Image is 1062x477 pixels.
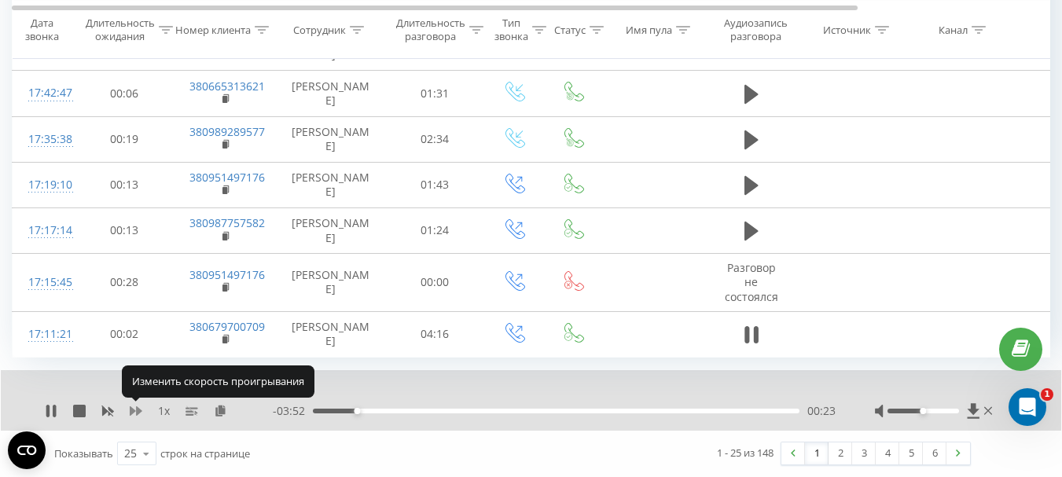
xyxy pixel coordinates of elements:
a: 380665313621 [189,79,265,94]
div: 25 [124,446,137,461]
a: 3 [852,442,876,464]
div: Статус [554,23,586,36]
td: 00:02 [75,311,174,357]
div: Аудиозапись разговора [718,17,794,43]
td: 01:31 [386,71,484,116]
a: 2 [829,442,852,464]
td: 00:19 [75,116,174,162]
div: Accessibility label [354,408,360,414]
span: 1 x [158,403,170,419]
td: [PERSON_NAME] [276,254,386,312]
td: [PERSON_NAME] [276,71,386,116]
div: Дата звонка [13,17,71,43]
div: 17:11:21 [28,319,60,350]
div: 1 - 25 из 148 [717,445,774,460]
div: Канал [939,23,968,36]
td: 00:13 [75,162,174,207]
span: 1 [1041,388,1053,401]
div: 17:35:38 [28,124,60,155]
a: 5 [899,442,923,464]
iframe: Intercom live chat [1009,388,1046,426]
div: Длительность разговора [396,17,465,43]
div: Accessibility label [920,408,926,414]
div: Сотрудник [293,23,346,36]
a: 380951497176 [189,170,265,185]
td: 02:34 [386,116,484,162]
a: 380679700709 [189,319,265,334]
a: 1 [805,442,829,464]
td: [PERSON_NAME] [276,207,386,253]
td: 04:16 [386,311,484,357]
td: 01:24 [386,207,484,253]
div: 17:19:10 [28,170,60,200]
td: 00:28 [75,254,174,312]
button: Open CMP widget [8,431,46,469]
td: [PERSON_NAME] [276,162,386,207]
div: Изменить скорость проигрывания [122,365,314,397]
span: строк на странице [160,446,250,460]
div: 17:15:45 [28,267,60,298]
a: 380989289577 [189,124,265,139]
div: 17:17:14 [28,215,60,246]
a: 380987757582 [189,215,265,230]
div: Имя пула [626,23,672,36]
td: 00:00 [386,254,484,312]
a: 6 [923,442,946,464]
div: Длительность ожидания [86,17,155,43]
span: Показывать [54,446,113,460]
a: 380951497176 [189,267,265,282]
td: 00:13 [75,207,174,253]
span: Разговор не состоялся [725,260,778,303]
a: 4 [876,442,899,464]
div: Тип звонка [494,17,528,43]
div: Номер клиента [175,23,251,36]
td: 01:43 [386,162,484,207]
div: Источник [823,23,871,36]
td: 00:06 [75,71,174,116]
span: - 03:52 [273,403,313,419]
td: [PERSON_NAME] [276,116,386,162]
span: 00:23 [807,403,836,419]
td: [PERSON_NAME] [276,311,386,357]
div: 17:42:47 [28,78,60,108]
